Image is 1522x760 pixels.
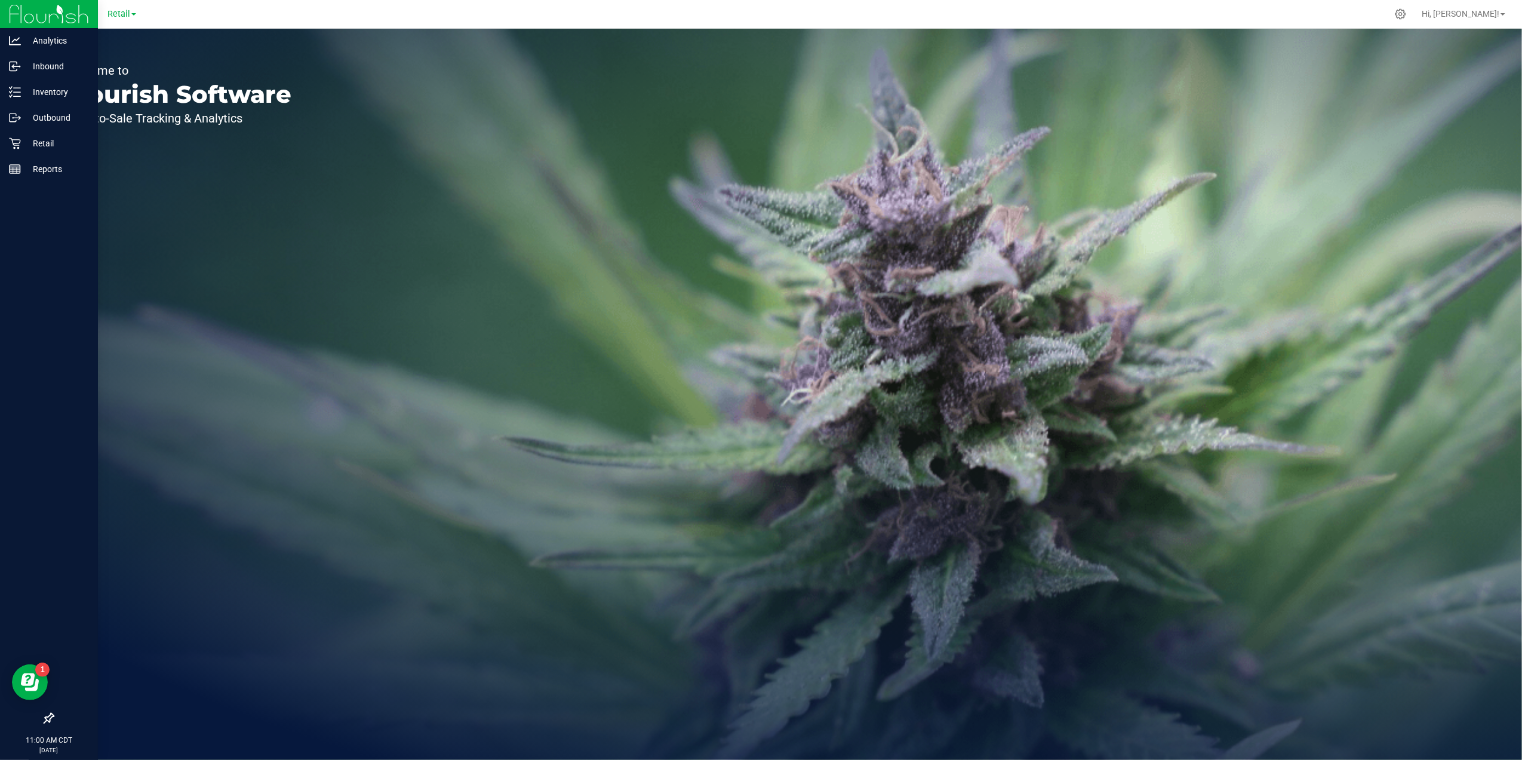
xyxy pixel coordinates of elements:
[21,59,93,73] p: Inbound
[1422,9,1499,19] span: Hi, [PERSON_NAME]!
[21,33,93,48] p: Analytics
[21,162,93,176] p: Reports
[12,664,48,700] iframe: Resource center
[64,82,291,106] p: Flourish Software
[21,136,93,151] p: Retail
[64,112,291,124] p: Seed-to-Sale Tracking & Analytics
[107,9,130,19] span: Retail
[9,112,21,124] inline-svg: Outbound
[1393,8,1408,20] div: Manage settings
[64,65,291,76] p: Welcome to
[21,85,93,99] p: Inventory
[9,163,21,175] inline-svg: Reports
[21,111,93,125] p: Outbound
[9,86,21,98] inline-svg: Inventory
[9,35,21,47] inline-svg: Analytics
[35,663,50,677] iframe: Resource center unread badge
[9,60,21,72] inline-svg: Inbound
[5,735,93,746] p: 11:00 AM CDT
[9,137,21,149] inline-svg: Retail
[5,746,93,755] p: [DATE]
